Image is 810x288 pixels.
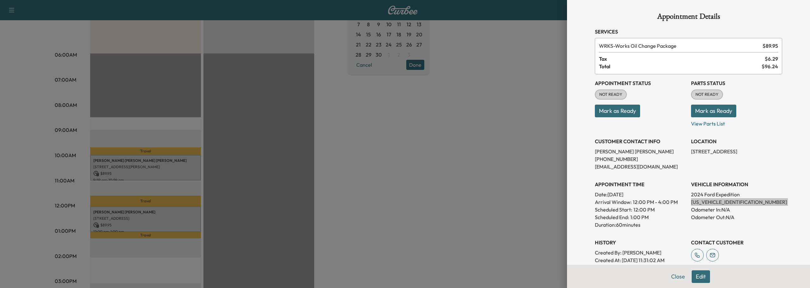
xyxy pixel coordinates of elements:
h3: History [595,239,686,246]
p: Modified By : [PERSON_NAME] [595,264,686,272]
p: [STREET_ADDRESS] [691,148,782,155]
span: $ 89.95 [763,42,778,50]
span: $ 96.24 [762,63,778,70]
h3: APPOINTMENT TIME [595,181,686,188]
span: $ 6.29 [765,55,778,63]
span: Total [599,63,762,70]
p: [EMAIL_ADDRESS][DOMAIN_NAME] [595,163,686,170]
p: 1:00 PM [630,213,649,221]
button: Close [667,270,689,283]
span: Tax [599,55,765,63]
p: View Parts List [691,117,782,127]
h3: LOCATION [691,138,782,145]
h3: Services [595,28,782,35]
h3: CONTACT CUSTOMER [691,239,782,246]
button: Mark as Ready [691,105,736,117]
p: Odometer Out: N/A [691,213,782,221]
button: Edit [692,270,710,283]
h1: Appointment Details [595,13,782,23]
p: 12:00 PM [633,206,655,213]
button: Mark as Ready [595,105,640,117]
span: NOT READY [692,91,722,98]
p: [US_VEHICLE_IDENTIFICATION_NUMBER] [691,198,782,206]
p: Created At : [DATE] 11:31:02 AM [595,256,686,264]
p: Arrival Window: [595,198,686,206]
span: NOT READY [595,91,626,98]
p: Scheduled End: [595,213,629,221]
p: [PHONE_NUMBER] [595,155,686,163]
p: [PERSON_NAME] [PERSON_NAME] [595,148,686,155]
p: Odometer In: N/A [691,206,782,213]
p: Date: [DATE] [595,191,686,198]
p: Scheduled Start: [595,206,632,213]
h3: VEHICLE INFORMATION [691,181,782,188]
span: Works Oil Change Package [599,42,760,50]
h3: Appointment Status [595,79,686,87]
p: Duration: 60 minutes [595,221,686,229]
h3: CUSTOMER CONTACT INFO [595,138,686,145]
h3: Parts Status [691,79,782,87]
p: Created By : [PERSON_NAME] [595,249,686,256]
p: 2024 Ford Expedition [691,191,782,198]
span: 12:00 PM - 4:00 PM [633,198,678,206]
